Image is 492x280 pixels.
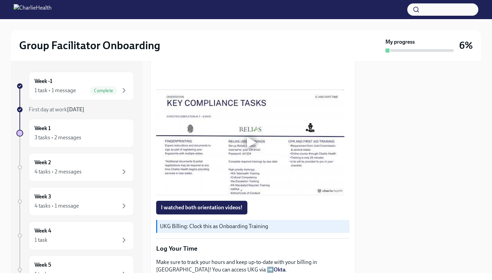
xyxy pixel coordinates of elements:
[90,88,117,93] span: Complete
[160,223,347,230] p: UKG Billing: Clock this as Onboarding Training
[385,38,415,46] strong: My progress
[156,201,247,214] button: I watched both orientation videos!
[156,258,350,274] p: Make sure to track your hours and keep up-to-date with your billing in [GEOGRAPHIC_DATA]! You can...
[35,125,51,132] h6: Week 1
[16,221,134,250] a: Week 41 task
[67,106,84,113] strong: [DATE]
[35,134,81,141] div: 3 tasks • 2 messages
[35,270,47,278] div: 1 task
[35,78,52,85] h6: Week -1
[16,119,134,148] a: Week 13 tasks • 2 messages
[35,87,76,94] div: 1 task • 1 message
[35,193,51,200] h6: Week 3
[14,4,52,15] img: CharlieHealth
[161,204,243,211] span: I watched both orientation videos!
[16,106,134,113] a: First day at work[DATE]
[35,168,82,176] div: 4 tasks • 2 messages
[16,72,134,100] a: Week -11 task • 1 messageComplete
[16,153,134,182] a: Week 24 tasks • 2 messages
[35,227,51,235] h6: Week 4
[35,261,51,269] h6: Week 5
[35,159,51,166] h6: Week 2
[156,244,350,253] p: Log Your Time
[459,39,473,52] h3: 6%
[29,106,84,113] span: First day at work
[35,236,47,244] div: 1 task
[35,202,79,210] div: 4 tasks • 1 message
[16,187,134,216] a: Week 34 tasks • 1 message
[19,39,160,52] h2: Group Facilitator Onboarding
[274,266,285,273] a: Okta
